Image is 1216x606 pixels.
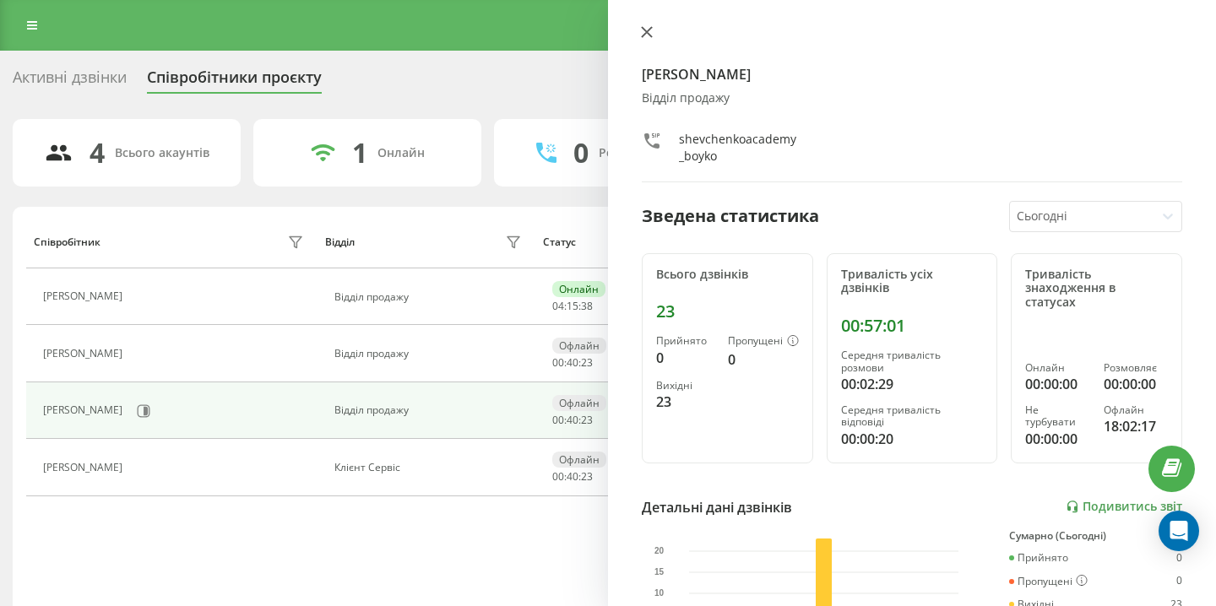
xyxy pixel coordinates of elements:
div: Середня тривалість розмови [841,349,984,374]
div: shevchenkoacademy_boyko [679,131,800,165]
span: 15 [567,299,578,313]
div: 00:00:00 [1025,429,1089,449]
div: Пропущені [1009,575,1088,588]
div: Тривалість усіх дзвінків [841,268,984,296]
div: Співробітники проєкту [147,68,322,95]
div: 18:02:17 [1104,416,1168,436]
div: Детальні дані дзвінків [642,497,792,517]
div: [PERSON_NAME] [43,290,127,302]
span: 40 [567,469,578,484]
div: Онлайн [377,146,425,160]
div: Пропущені [728,335,799,349]
text: 20 [654,546,665,555]
div: Тривалість знаходження в статусах [1025,268,1168,310]
div: Клієнт Сервіс [334,462,526,473]
div: Онлайн [1025,362,1089,374]
div: 0 [656,348,714,368]
span: 23 [581,355,593,370]
div: Розмовляє [1104,362,1168,374]
div: : : [552,414,593,426]
div: 0 [1176,552,1182,564]
div: 0 [573,137,589,169]
span: 00 [552,469,564,484]
div: Активні дзвінки [13,68,127,95]
div: : : [552,471,593,483]
div: 1 [352,137,367,169]
div: Сумарно (Сьогодні) [1009,530,1182,542]
div: [PERSON_NAME] [43,462,127,473]
div: Відділ продажу [334,404,526,416]
div: Офлайн [552,452,606,468]
a: Подивитись звіт [1066,500,1182,514]
div: [PERSON_NAME] [43,348,127,360]
div: 00:57:01 [841,316,984,336]
div: 4 [90,137,105,169]
div: [PERSON_NAME] [43,404,127,416]
div: Відділ продажу [334,348,526,360]
text: 10 [654,588,665,598]
span: 38 [581,299,593,313]
div: Прийнято [1009,552,1068,564]
div: : : [552,300,593,312]
div: Онлайн [552,281,605,297]
div: Всього акаунтів [115,146,209,160]
div: Вихідні [656,380,714,392]
div: Офлайн [552,395,606,411]
div: Офлайн [552,338,606,354]
span: 40 [567,355,578,370]
div: Open Intercom Messenger [1159,511,1199,551]
div: Прийнято [656,335,714,347]
div: Всього дзвінків [656,268,799,282]
div: 00:00:00 [1025,374,1089,394]
div: Статус [543,236,576,248]
span: 00 [552,413,564,427]
span: 40 [567,413,578,427]
div: Офлайн [1104,404,1168,416]
div: Зведена статистика [642,203,819,229]
span: 23 [581,413,593,427]
span: 04 [552,299,564,313]
div: Співробітник [34,236,100,248]
div: 00:00:20 [841,429,984,449]
h4: [PERSON_NAME] [642,64,1182,84]
text: 15 [654,567,665,576]
div: 00:02:29 [841,374,984,394]
div: 23 [656,392,714,412]
div: Розмовляють [599,146,681,160]
div: 00:00:00 [1104,374,1168,394]
div: 0 [728,349,799,370]
div: 0 [1176,575,1182,588]
div: Не турбувати [1025,404,1089,429]
div: Відділ [325,236,355,248]
div: Середня тривалість відповіді [841,404,984,429]
div: : : [552,357,593,369]
div: Відділ продажу [642,91,1182,106]
span: 23 [581,469,593,484]
div: 23 [656,301,799,322]
div: Відділ продажу [334,291,526,303]
span: 00 [552,355,564,370]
